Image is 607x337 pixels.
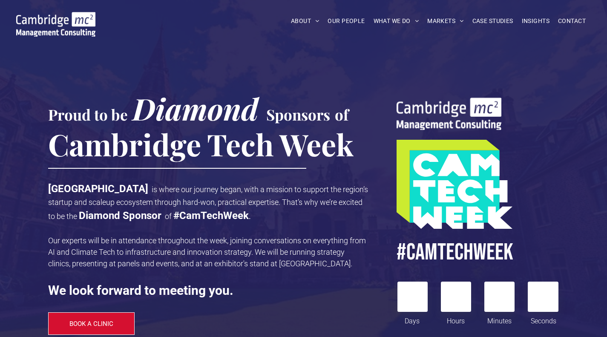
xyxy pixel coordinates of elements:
[79,210,161,222] strong: Diamond Sponsor
[266,104,330,124] span: Sponsors
[173,210,249,222] strong: #CamTechWeek
[335,104,348,124] span: of
[323,14,369,28] a: OUR PEOPLE
[529,312,558,326] div: Seconds
[165,212,172,221] span: of
[518,14,554,28] a: INSIGHTS
[48,124,354,164] span: Cambridge Tech Week
[369,14,423,28] a: WHAT WE DO
[468,14,518,28] a: CASE STUDIES
[48,236,366,268] span: Our experts will be in attendance throughout the week, joining conversations on everything from A...
[48,283,233,298] strong: We look forward to meeting you.
[249,212,251,221] span: .
[287,14,324,28] a: ABOUT
[397,312,427,326] div: Days
[423,14,468,28] a: MARKETS
[48,185,368,221] span: is where our journey began, with a mission to support the region’s startup and scaleup ecosystem ...
[554,14,590,28] a: CONTACT
[397,140,512,229] img: A turquoise and lime green geometric graphic with the words CAM TECH WEEK in bold white letters s...
[48,312,135,335] a: BOOK A CLINIC
[48,104,128,124] span: Proud to be
[48,183,148,195] strong: [GEOGRAPHIC_DATA]
[69,320,113,328] span: BOOK A CLINIC
[397,238,513,267] span: #CamTECHWEEK
[441,312,471,326] div: Hours
[132,88,259,128] span: Diamond
[16,12,95,37] img: Go to Homepage
[485,312,515,326] div: Minutes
